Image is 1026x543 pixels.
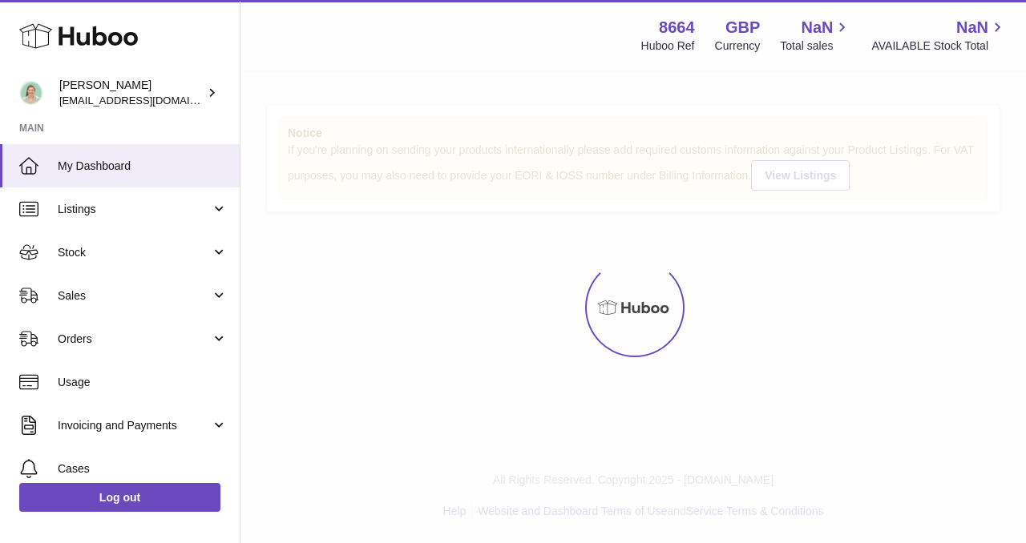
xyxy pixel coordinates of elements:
img: hello@thefacialcuppingexpert.com [19,81,43,105]
span: NaN [956,17,988,38]
a: Log out [19,483,220,512]
span: My Dashboard [58,159,228,174]
span: Stock [58,245,211,260]
span: AVAILABLE Stock Total [871,38,1007,54]
span: [EMAIL_ADDRESS][DOMAIN_NAME] [59,94,236,107]
span: Listings [58,202,211,217]
a: NaN Total sales [780,17,851,54]
span: Total sales [780,38,851,54]
span: Sales [58,288,211,304]
strong: GBP [725,17,760,38]
div: [PERSON_NAME] [59,78,204,108]
span: Invoicing and Payments [58,418,211,433]
a: NaN AVAILABLE Stock Total [871,17,1007,54]
span: Usage [58,375,228,390]
div: Currency [715,38,761,54]
div: Huboo Ref [641,38,695,54]
strong: 8664 [659,17,695,38]
span: Orders [58,332,211,347]
span: NaN [801,17,833,38]
span: Cases [58,461,228,477]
